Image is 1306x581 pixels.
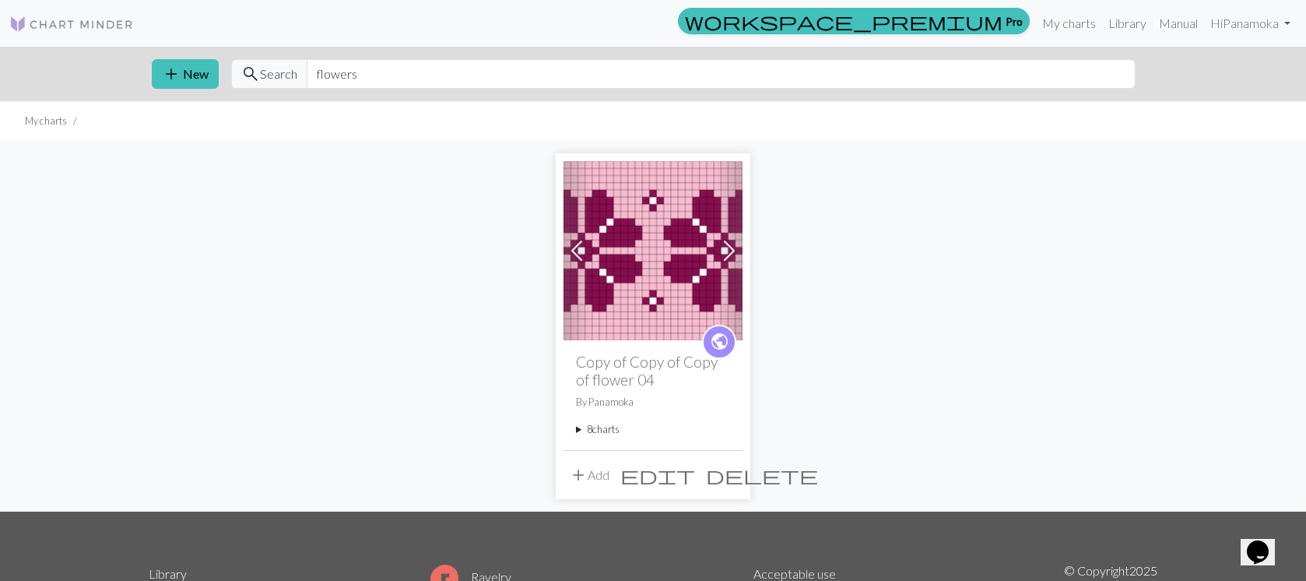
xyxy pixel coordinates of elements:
[9,15,134,33] img: Logo
[152,59,219,89] button: New
[615,460,700,490] button: Edit
[260,65,297,83] span: Search
[620,466,695,484] i: Edit
[569,464,588,486] span: add
[1204,8,1297,39] a: HiPanamoka
[162,63,181,85] span: add
[685,10,1002,32] span: workspace_premium
[706,464,818,486] span: delete
[678,8,1030,34] a: Pro
[702,325,736,359] a: public
[149,566,187,581] a: Library
[700,460,823,490] button: Delete
[241,63,260,85] span: search
[1241,519,1290,565] iframe: chat widget
[576,395,730,410] p: By Panamoka
[620,464,695,486] span: edit
[576,353,730,389] h2: Copy of Copy of Copy of flower 04
[563,241,743,256] a: flower 04
[753,566,836,581] a: Acceptable use
[25,114,67,129] li: My charts
[576,422,730,437] summary: 8charts
[710,329,729,354] span: public
[1102,8,1153,39] a: Library
[563,460,615,490] button: Add
[1036,8,1102,39] a: My charts
[710,326,729,357] i: public
[563,161,743,340] img: flower 04
[1153,8,1204,39] a: Manual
